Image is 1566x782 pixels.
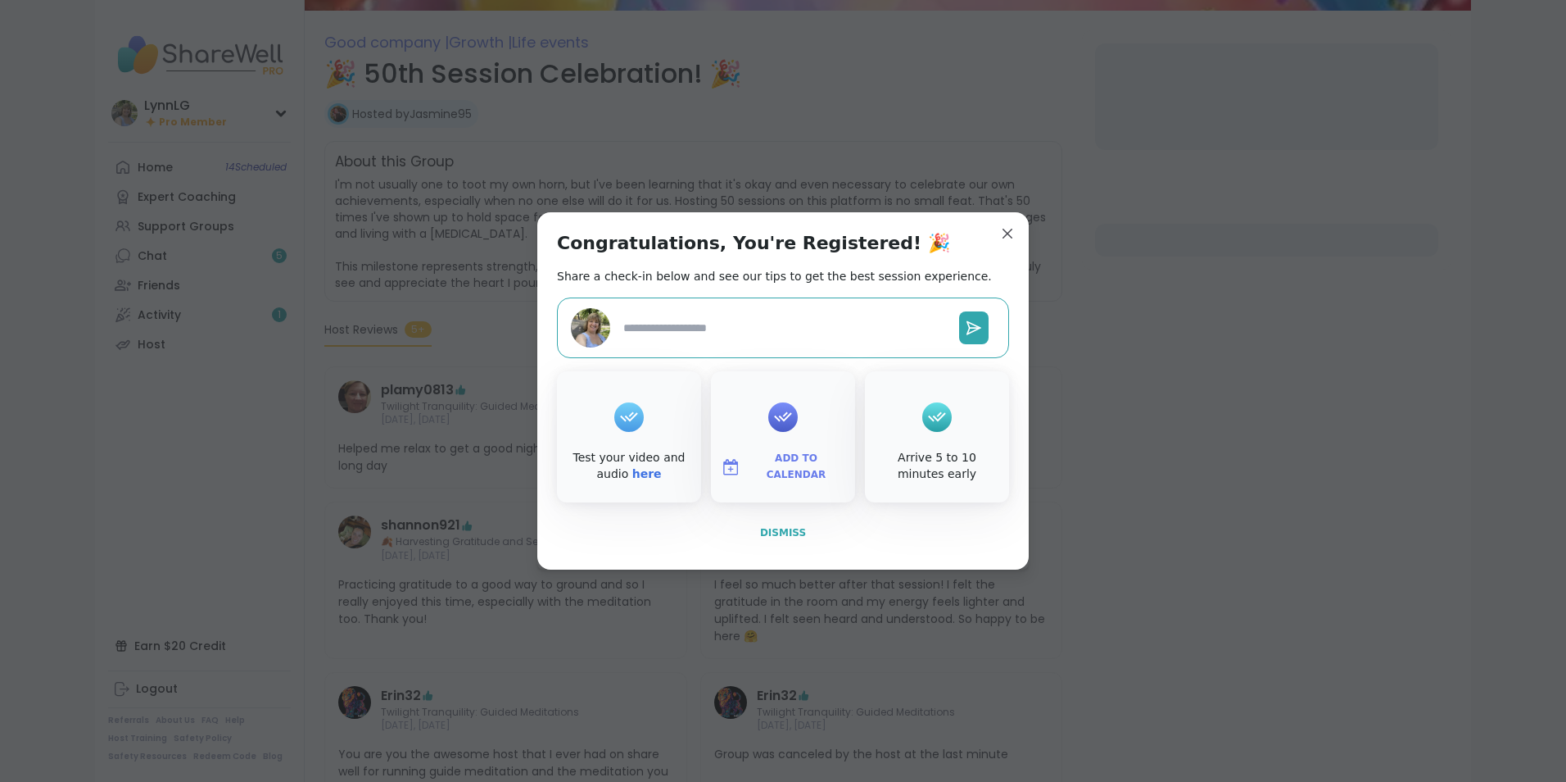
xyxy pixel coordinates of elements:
span: Add to Calendar [747,451,845,483]
button: Add to Calendar [714,450,852,484]
div: Arrive 5 to 10 minutes early [868,450,1006,482]
img: LynnLG [571,308,610,348]
h2: Share a check-in below and see our tips to get the best session experience. [557,268,992,284]
span: Dismiss [760,527,806,539]
img: ShareWell Logomark [721,457,740,477]
button: Dismiss [557,516,1009,550]
div: Test your video and audio [560,450,698,482]
a: here [632,467,662,480]
h1: Congratulations, You're Registered! 🎉 [557,232,950,255]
